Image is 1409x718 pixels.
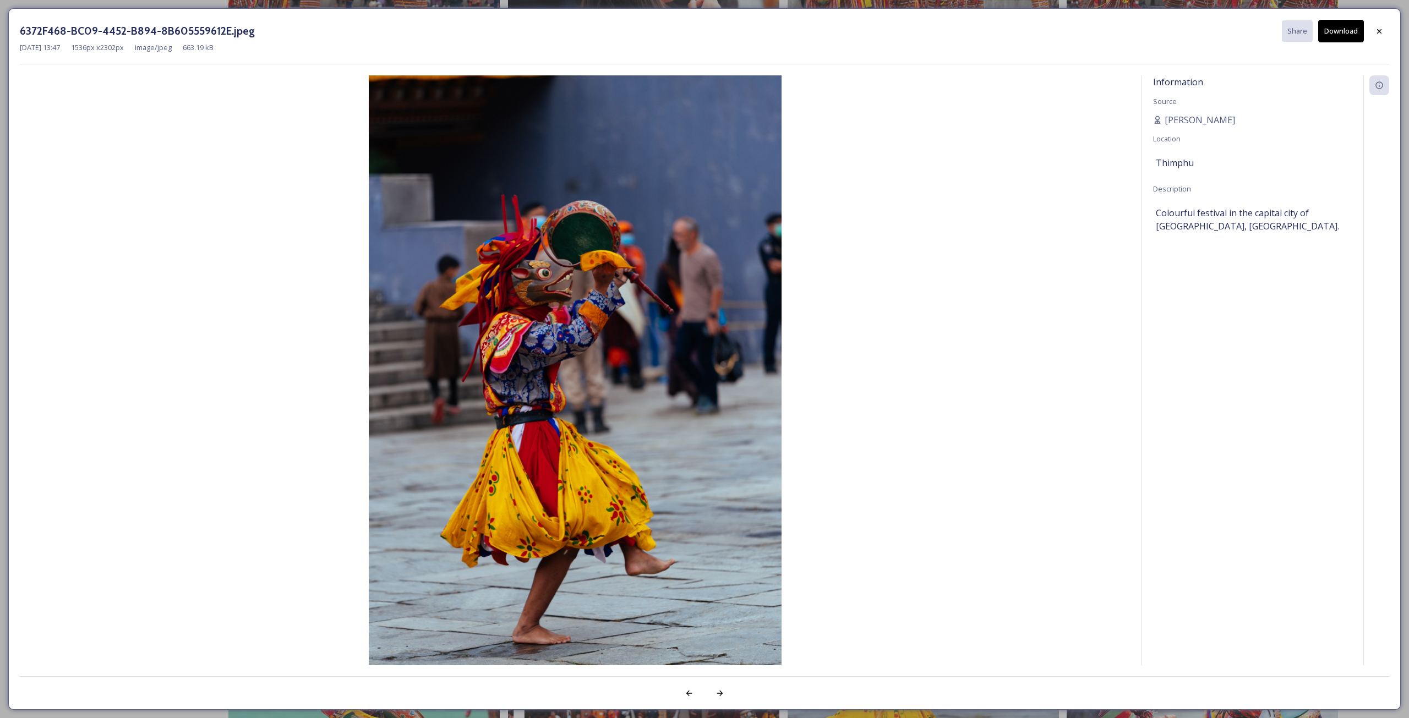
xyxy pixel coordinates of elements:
[1156,156,1194,169] span: Thimphu
[1282,20,1313,42] button: Share
[20,75,1131,694] img: 6372F468-BC09-4452-B894-8B605559612E.jpeg
[1153,184,1191,194] span: Description
[20,42,60,53] span: [DATE] 13:47
[1153,96,1177,106] span: Source
[20,23,255,39] h3: 6372F468-BC09-4452-B894-8B605559612E.jpeg
[1318,20,1364,42] button: Download
[135,42,172,53] span: image/jpeg
[1153,134,1181,144] span: Location
[183,42,214,53] span: 663.19 kB
[71,42,124,53] span: 1536 px x 2302 px
[1156,206,1350,233] span: Colourful festival in the capital city of [GEOGRAPHIC_DATA], [GEOGRAPHIC_DATA].
[1153,76,1203,88] span: Information
[1165,113,1235,127] span: [PERSON_NAME]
